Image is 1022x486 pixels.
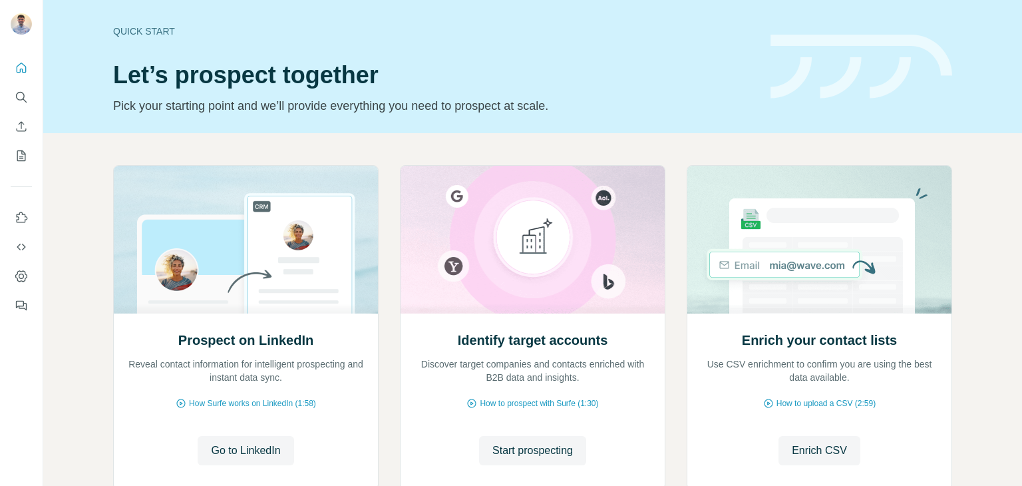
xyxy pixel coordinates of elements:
[792,443,847,459] span: Enrich CSV
[11,13,32,35] img: Avatar
[687,166,952,314] img: Enrich your contact lists
[776,397,876,409] span: How to upload a CSV (2:59)
[479,436,586,465] button: Start prospecting
[11,85,32,109] button: Search
[11,264,32,288] button: Dashboard
[701,358,938,384] p: Use CSV enrichment to confirm you are using the best data available.
[458,331,608,350] h2: Identify target accounts
[113,166,379,314] img: Prospect on LinkedIn
[113,62,755,89] h1: Let’s prospect together
[742,331,897,350] h2: Enrich your contact lists
[414,358,651,384] p: Discover target companies and contacts enriched with B2B data and insights.
[178,331,313,350] h2: Prospect on LinkedIn
[127,358,365,384] p: Reveal contact information for intelligent prospecting and instant data sync.
[198,436,293,465] button: Go to LinkedIn
[113,97,755,115] p: Pick your starting point and we’ll provide everything you need to prospect at scale.
[113,25,755,38] div: Quick start
[189,397,316,409] span: How Surfe works on LinkedIn (1:58)
[480,397,598,409] span: How to prospect with Surfe (1:30)
[778,436,860,465] button: Enrich CSV
[770,35,952,99] img: banner
[11,294,32,318] button: Feedback
[492,443,573,459] span: Start prospecting
[11,56,32,80] button: Quick start
[11,235,32,259] button: Use Surfe API
[11,206,32,230] button: Use Surfe on LinkedIn
[211,443,280,459] span: Go to LinkedIn
[400,166,665,314] img: Identify target accounts
[11,144,32,168] button: My lists
[11,115,32,138] button: Enrich CSV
